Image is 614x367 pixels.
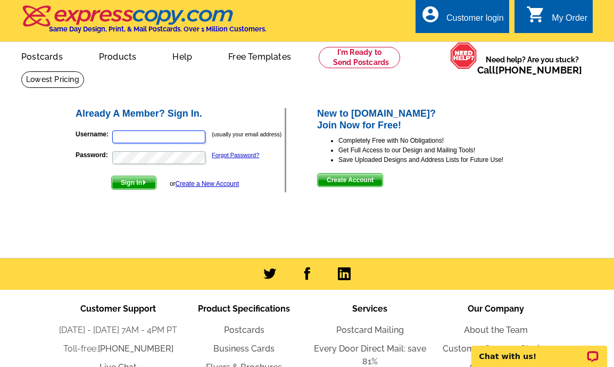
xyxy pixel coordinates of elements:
[21,13,267,33] a: Same Day Design, Print, & Mail Postcards. Over 1 Million Customers.
[49,25,267,33] h4: Same Day Design, Print, & Mail Postcards. Over 1 Million Customers.
[212,152,259,158] a: Forgot Password?
[76,108,285,120] h2: Already A Member? Sign In.
[338,145,540,155] li: Get Full Access to our Design and Mailing Tools!
[477,64,582,76] span: Call
[526,12,587,25] a: shopping_cart My Order
[468,304,524,314] span: Our Company
[111,176,156,190] button: Sign In
[198,304,290,314] span: Product Specifications
[82,43,154,68] a: Products
[446,13,504,28] div: Customer login
[477,54,587,76] span: Need help? Are you stuck?
[464,333,614,367] iframe: LiveChat chat widget
[224,325,264,335] a: Postcards
[170,179,239,189] div: or
[317,108,540,131] h2: New to [DOMAIN_NAME]? Join Now for Free!
[212,131,281,137] small: (usually your email address)
[421,12,504,25] a: account_circle Customer login
[443,344,549,354] a: Customer Success Stories
[112,176,156,189] span: Sign In
[142,180,147,185] img: button-next-arrow-white.png
[314,344,426,366] a: Every Door Direct Mail: save 81%
[76,129,111,139] label: Username:
[552,13,587,28] div: My Order
[338,155,540,165] li: Save Uploaded Designs and Address Lists for Future Use!
[526,5,545,24] i: shopping_cart
[495,64,582,76] a: [PHONE_NUMBER]
[80,304,156,314] span: Customer Support
[464,325,528,335] a: About the Team
[176,180,239,187] a: Create a New Account
[4,43,80,68] a: Postcards
[98,344,173,354] a: [PHONE_NUMBER]
[317,173,383,187] button: Create Account
[155,43,209,68] a: Help
[211,43,308,68] a: Free Templates
[55,342,181,355] li: Toll-free:
[450,42,477,69] img: help
[421,5,440,24] i: account_circle
[352,304,387,314] span: Services
[55,324,181,337] li: [DATE] - [DATE] 7AM - 4PM PT
[318,174,383,186] span: Create Account
[213,344,275,354] a: Business Cards
[76,150,111,160] label: Password:
[336,325,404,335] a: Postcard Mailing
[338,136,540,145] li: Completely Free with No Obligations!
